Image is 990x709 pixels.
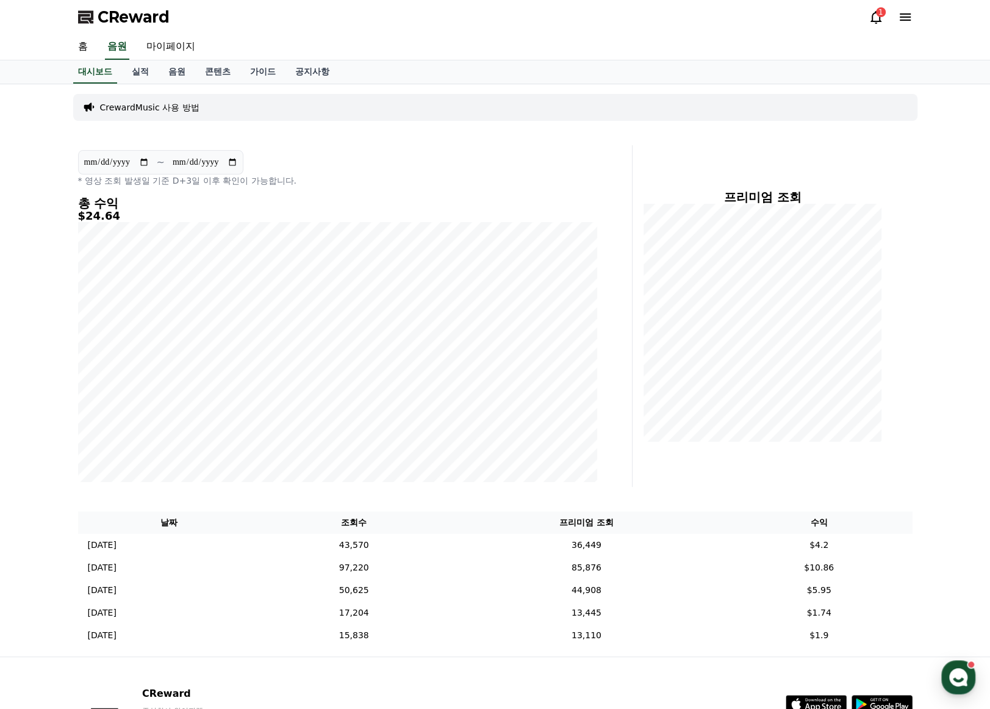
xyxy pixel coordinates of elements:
p: [DATE] [88,561,117,574]
a: 1 [869,10,883,24]
td: $1.74 [726,602,913,624]
a: 대시보드 [73,60,117,84]
td: 13,110 [447,624,725,647]
a: 홈 [4,387,81,417]
td: 44,908 [447,579,725,602]
td: 13,445 [447,602,725,624]
a: 음원 [105,34,129,60]
h4: 총 수익 [78,196,598,210]
td: 36,449 [447,534,725,556]
p: [DATE] [88,539,117,552]
td: 17,204 [260,602,447,624]
a: 실적 [122,60,159,84]
span: 홈 [38,405,46,415]
td: $4.2 [726,534,913,556]
td: 97,220 [260,556,447,579]
h4: 프리미엄 조회 [642,190,883,204]
td: 85,876 [447,556,725,579]
a: 대화 [81,387,157,417]
a: CrewardMusic 사용 방법 [100,101,199,113]
th: 조회수 [260,511,447,534]
a: CReward [78,7,170,27]
h5: $24.64 [78,210,598,222]
a: 설정 [157,387,234,417]
a: 콘텐츠 [195,60,240,84]
td: $1.9 [726,624,913,647]
p: * 영상 조회 발생일 기준 D+3일 이후 확인이 가능합니다. [78,175,598,187]
td: $10.86 [726,556,913,579]
td: 50,625 [260,579,447,602]
a: 음원 [159,60,195,84]
span: 설정 [188,405,203,415]
th: 수익 [726,511,913,534]
a: 가이드 [240,60,285,84]
p: [DATE] [88,629,117,642]
th: 프리미엄 조회 [447,511,725,534]
p: ~ [157,155,165,170]
p: [DATE] [88,584,117,597]
td: 43,570 [260,534,447,556]
div: 1 [876,7,886,17]
p: CReward [142,686,291,701]
a: 공지사항 [285,60,339,84]
span: CReward [98,7,170,27]
p: [DATE] [88,606,117,619]
th: 날짜 [78,511,261,534]
td: 15,838 [260,624,447,647]
span: 대화 [112,406,126,416]
td: $5.95 [726,579,913,602]
a: 마이페이지 [137,34,205,60]
a: 홈 [68,34,98,60]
